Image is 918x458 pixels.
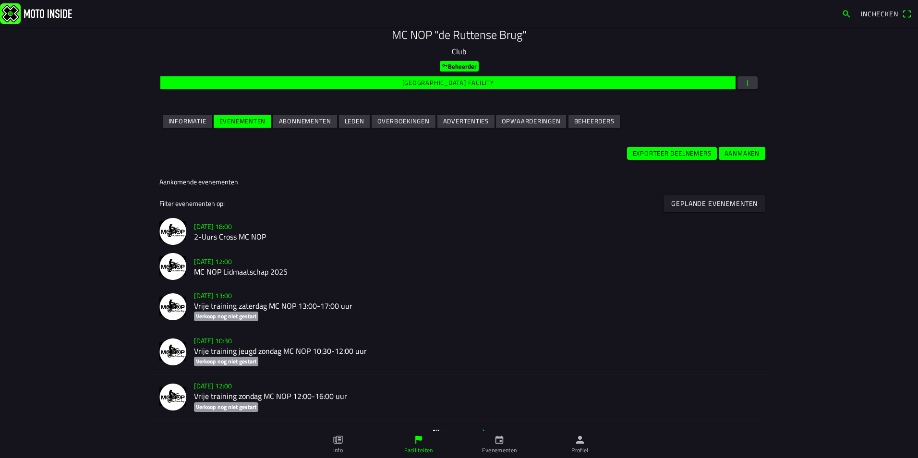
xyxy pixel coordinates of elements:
[273,115,337,128] ion-button: Abonnementen
[404,446,433,455] ion-label: Faciliteiten
[160,76,736,89] ion-button: [GEOGRAPHIC_DATA] facility
[494,434,505,445] ion-icon: calendar
[194,336,232,346] ion-text: [DATE] 10:30
[333,446,343,455] ion-label: Info
[837,5,856,22] a: search
[672,200,758,206] ion-text: Geplande evenementen
[159,426,759,436] span: Alles weergeven
[194,256,232,266] ion-text: [DATE] 12:00
[856,5,916,22] a: Incheckenqr scanner
[482,446,517,455] ion-label: Evenementen
[194,347,759,356] h2: Vrije training jeugd zondag MC NOP 10:30-12:00 uur
[196,312,256,321] ion-text: Verkoop nog niet gestart
[496,115,566,128] ion-button: Opwaarderingen
[159,177,238,187] ion-label: Aankomende evenementen
[194,232,759,241] h2: 2-Uurs Cross MC NOP
[575,434,585,445] ion-icon: person
[159,218,186,245] img: z4OA0VIirXUWk1e4CfSck5GOOOl9asez4QfnKuOP.png
[194,267,759,277] h2: MC NOP Lidmaatschap 2025
[194,301,759,311] h2: Vrije training zaterdag MC NOP 13:00-17:00 uur
[159,384,186,410] img: NjdwpvkGicnr6oC83998ZTDUeXJJ29cK9cmzxz8K.png
[440,61,479,72] ion-badge: Beheerder
[372,115,435,128] ion-button: Overboekingen
[194,392,759,401] h2: Vrije training zondag MC NOP 12:00-16:00 uur
[413,434,424,445] ion-icon: flag
[194,381,232,391] ion-text: [DATE] 12:00
[571,446,589,455] ion-label: Profiel
[480,428,486,435] ion-icon: arrow forward
[339,115,370,128] ion-button: Leden
[861,9,898,19] span: Inchecken
[333,434,343,445] ion-icon: paper
[159,338,186,365] img: NjdwpvkGicnr6oC83998ZTDUeXJJ29cK9cmzxz8K.png
[194,290,232,301] ion-text: [DATE] 13:00
[159,46,759,57] p: Club
[159,198,225,208] ion-label: Filter evenementen op:
[627,147,717,160] ion-button: Exporteer deelnemers
[442,62,448,69] ion-icon: key
[163,115,212,128] ion-button: Informatie
[568,115,620,128] ion-button: Beheerders
[194,221,232,231] ion-text: [DATE] 18:00
[159,253,186,280] img: GmdhPuAHibeqhJsKIY2JiwLbclnkXaGSfbvBl2T8.png
[719,147,765,160] ion-button: Aanmaken
[159,293,186,320] img: NjdwpvkGicnr6oC83998ZTDUeXJJ29cK9cmzxz8K.png
[214,115,271,128] ion-button: Evenementen
[196,357,256,366] ion-text: Verkoop nog niet gestart
[196,402,256,411] ion-text: Verkoop nog niet gestart
[437,115,495,128] ion-button: Advertenties
[159,28,759,42] h1: MC NOP "de Ruttense Brug"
